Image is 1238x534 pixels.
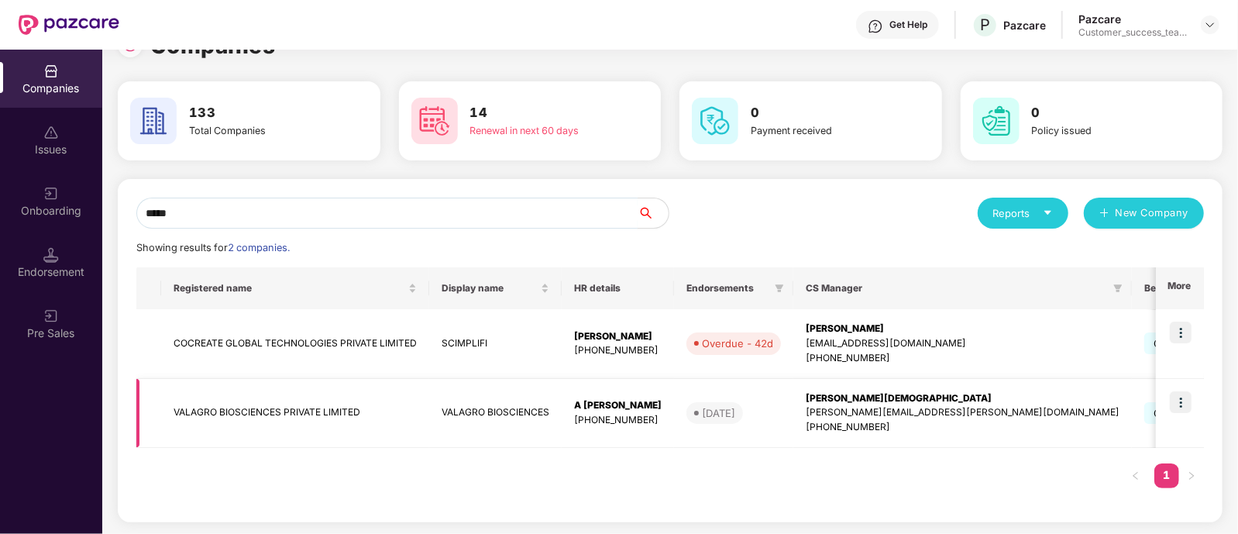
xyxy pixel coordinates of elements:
[1123,463,1148,488] li: Previous Page
[1123,463,1148,488] button: left
[1170,322,1192,343] img: icon
[1204,19,1216,31] img: svg+xml;base64,PHN2ZyBpZD0iRHJvcGRvd24tMzJ4MzIiIHhtbG5zPSJodHRwOi8vd3d3LnczLm9yZy8yMDAwL3N2ZyIgd2...
[806,336,1119,351] div: [EMAIL_ADDRESS][DOMAIN_NAME]
[442,282,538,295] span: Display name
[470,123,604,139] div: Renewal in next 60 days
[806,351,1119,366] div: [PHONE_NUMBER]
[174,282,405,295] span: Registered name
[806,405,1119,420] div: [PERSON_NAME][EMAIL_ADDRESS][PERSON_NAME][DOMAIN_NAME]
[1032,123,1165,139] div: Policy issued
[1078,26,1187,39] div: Customer_success_team_lead
[161,267,429,309] th: Registered name
[1179,463,1204,488] li: Next Page
[470,103,604,123] h3: 14
[686,282,769,295] span: Endorsements
[775,284,784,293] span: filter
[43,64,59,79] img: svg+xml;base64,PHN2ZyBpZD0iQ29tcGFuaWVzIiB4bWxucz0iaHR0cDovL3d3dy53My5vcmcvMjAwMC9zdmciIHdpZHRoPS...
[993,205,1053,221] div: Reports
[637,207,669,219] span: search
[1179,463,1204,488] button: right
[43,125,59,140] img: svg+xml;base64,PHN2ZyBpZD0iSXNzdWVzX2Rpc2FibGVkIiB4bWxucz0iaHR0cDovL3d3dy53My5vcmcvMjAwMC9zdmciIH...
[973,98,1020,144] img: svg+xml;base64,PHN2ZyB4bWxucz0iaHR0cDovL3d3dy53My5vcmcvMjAwMC9zdmciIHdpZHRoPSI2MCIgaGVpZ2h0PSI2MC...
[1154,463,1179,488] li: 1
[43,186,59,202] img: svg+xml;base64,PHN2ZyB3aWR0aD0iMjAiIGhlaWdodD0iMjAiIHZpZXdCb3g9IjAgMCAyMCAyMCIgZmlsbD0ibm9uZSIgeG...
[637,198,669,229] button: search
[429,267,562,309] th: Display name
[1113,284,1123,293] span: filter
[43,308,59,324] img: svg+xml;base64,PHN2ZyB3aWR0aD0iMjAiIGhlaWdodD0iMjAiIHZpZXdCb3g9IjAgMCAyMCAyMCIgZmlsbD0ibm9uZSIgeG...
[574,343,662,358] div: [PHONE_NUMBER]
[751,103,884,123] h3: 0
[1132,267,1220,309] th: Benefits
[43,247,59,263] img: svg+xml;base64,PHN2ZyB3aWR0aD0iMTQuNSIgaGVpZ2h0PSIxNC41IiB2aWV3Qm94PSIwIDAgMTYgMTYiIGZpbGw9Im5vbm...
[130,98,177,144] img: svg+xml;base64,PHN2ZyB4bWxucz0iaHR0cDovL3d3dy53My5vcmcvMjAwMC9zdmciIHdpZHRoPSI2MCIgaGVpZ2h0PSI2MC...
[574,329,662,344] div: [PERSON_NAME]
[806,391,1119,406] div: [PERSON_NAME][DEMOGRAPHIC_DATA]
[1078,12,1187,26] div: Pazcare
[751,123,884,139] div: Payment received
[19,15,119,35] img: New Pazcare Logo
[702,336,773,351] div: Overdue - 42d
[1003,18,1046,33] div: Pazcare
[692,98,738,144] img: svg+xml;base64,PHN2ZyB4bWxucz0iaHR0cDovL3d3dy53My5vcmcvMjAwMC9zdmciIHdpZHRoPSI2MCIgaGVpZ2h0PSI2MC...
[189,123,322,139] div: Total Companies
[1110,279,1126,298] span: filter
[1154,463,1179,487] a: 1
[702,405,735,421] div: [DATE]
[1032,103,1165,123] h3: 0
[429,309,562,379] td: SCIMPLIFI
[1084,198,1204,229] button: plusNew Company
[806,282,1107,295] span: CS Manager
[136,242,290,253] span: Showing results for
[1144,402,1188,424] span: GMC
[429,379,562,449] td: VALAGRO BIOSCIENCES
[1156,267,1204,309] th: More
[889,19,927,31] div: Get Help
[1043,208,1053,218] span: caret-down
[189,103,322,123] h3: 133
[980,16,990,34] span: P
[411,98,458,144] img: svg+xml;base64,PHN2ZyB4bWxucz0iaHR0cDovL3d3dy53My5vcmcvMjAwMC9zdmciIHdpZHRoPSI2MCIgaGVpZ2h0PSI2MC...
[1144,332,1188,354] span: GMC
[806,322,1119,336] div: [PERSON_NAME]
[161,379,429,449] td: VALAGRO BIOSCIENCES PRIVATE LIMITED
[562,267,674,309] th: HR details
[1131,471,1140,481] span: left
[1170,391,1192,413] img: icon
[806,420,1119,435] div: [PHONE_NUMBER]
[1187,471,1196,481] span: right
[574,413,662,428] div: [PHONE_NUMBER]
[1099,208,1109,220] span: plus
[868,19,883,34] img: svg+xml;base64,PHN2ZyBpZD0iSGVscC0zMngzMiIgeG1sbnM9Imh0dHA6Ly93d3cudzMub3JnLzIwMDAvc3ZnIiB3aWR0aD...
[772,279,787,298] span: filter
[1116,205,1189,221] span: New Company
[161,309,429,379] td: COCREATE GLOBAL TECHNOLOGIES PRIVATE LIMITED
[574,398,662,413] div: A [PERSON_NAME]
[228,242,290,253] span: 2 companies.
